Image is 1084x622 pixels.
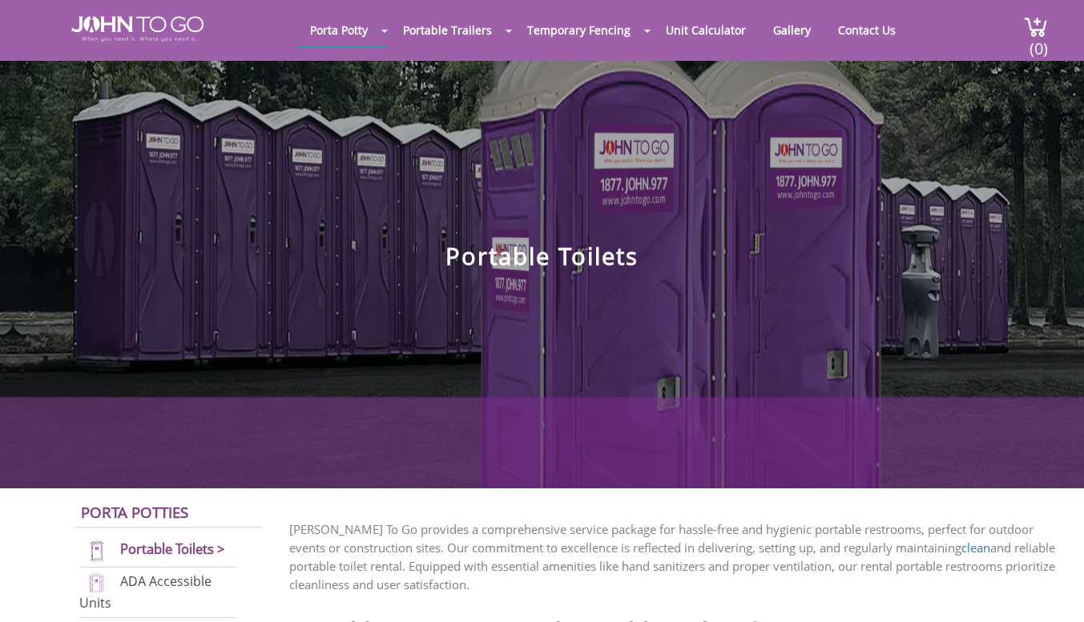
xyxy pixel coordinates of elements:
[826,14,908,46] a: Contact Us
[654,14,758,46] a: Unit Calculator
[961,540,990,556] a: clean
[81,502,188,522] a: Porta Potties
[79,572,114,594] img: ADA-units-new.png
[71,16,204,42] img: JOHN to go
[79,540,114,562] img: portable-toilets-new.png
[391,14,504,46] a: Portable Trailers
[79,572,212,612] a: ADA Accessible Units
[289,520,1060,594] p: [PERSON_NAME] To Go provides a comprehensive service package for hassle-free and hygienic portabl...
[515,14,643,46] a: Temporary Fencing
[1024,16,1048,38] img: cart a
[298,14,380,46] a: Porta Potty
[120,540,225,558] a: Portable Toilets >
[761,14,823,46] a: Gallery
[1029,25,1048,59] span: (0)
